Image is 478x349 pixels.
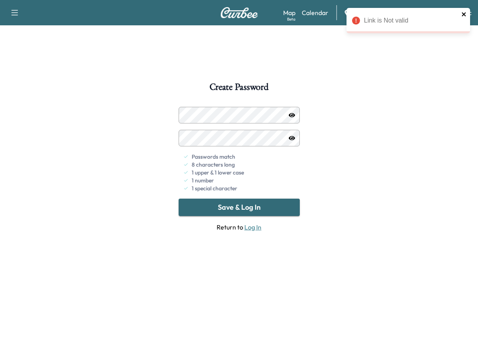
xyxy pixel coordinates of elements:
[302,8,328,17] a: Calendar
[192,153,235,161] span: Passwords match
[179,222,300,232] span: Return to
[179,199,300,216] button: Save & Log In
[287,16,295,22] div: Beta
[192,184,237,192] span: 1 special character
[192,169,244,176] span: 1 upper & 1 lower case
[220,7,258,18] img: Curbee Logo
[192,161,235,169] span: 8 characters long
[192,176,214,184] span: 1 number
[364,16,459,25] div: Link is Not valid
[209,82,268,96] h1: Create Password
[283,8,295,17] a: MapBeta
[244,223,261,231] a: Log In
[461,11,467,17] button: close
